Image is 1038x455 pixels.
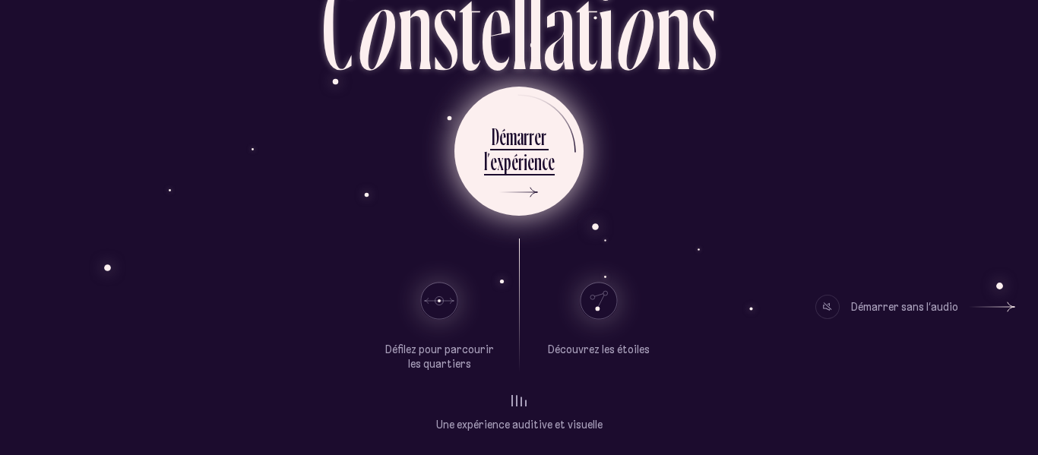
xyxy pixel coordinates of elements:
div: ’ [487,147,490,176]
div: r [518,147,524,176]
div: m [506,122,517,151]
p: Une expérience auditive et visuelle [436,418,603,433]
div: a [517,122,524,151]
div: i [524,147,527,176]
div: e [490,147,497,176]
div: p [504,147,511,176]
div: é [499,122,506,151]
div: r [529,122,534,151]
div: D [492,122,499,151]
div: n [534,147,542,176]
div: r [541,122,546,151]
button: Démarrerl’expérience [454,87,584,216]
p: Défilez pour parcourir les quartiers [382,343,496,372]
div: c [542,147,548,176]
div: é [511,147,518,176]
div: x [497,147,504,176]
div: e [548,147,555,176]
div: Démarrer sans l’audio [851,295,958,319]
div: l [484,147,487,176]
button: Démarrer sans l’audio [815,295,1015,319]
p: Découvrez les étoiles [548,343,650,358]
div: e [534,122,541,151]
div: e [527,147,534,176]
div: r [524,122,529,151]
